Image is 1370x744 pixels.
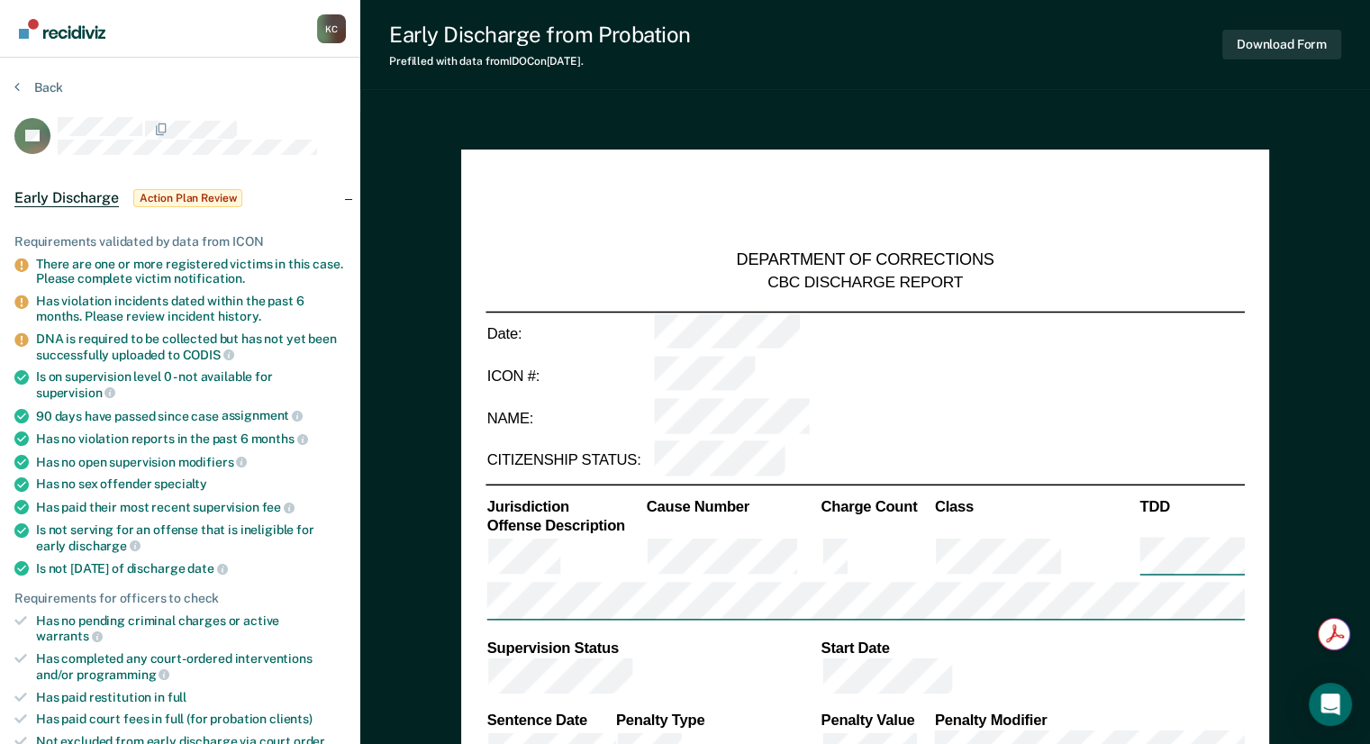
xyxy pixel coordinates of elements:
[14,189,119,207] span: Early Discharge
[933,496,1139,516] th: Class
[933,711,1245,730] th: Penalty Modifier
[36,522,346,553] div: Is not serving for an offense that is ineligible for early
[262,500,295,514] span: fee
[389,22,691,48] div: Early Discharge from Probation
[36,629,103,643] span: warrants
[36,613,346,644] div: Has no pending criminal charges or active
[615,711,821,730] th: Penalty Type
[485,355,652,397] td: ICON #:
[133,189,243,207] span: Action Plan Review
[1222,30,1341,59] button: Download Form
[36,690,346,705] div: Has paid restitution in
[737,250,994,272] div: DEPARTMENT OF CORRECTIONS
[645,496,820,516] th: Cause Number
[485,397,652,440] td: NAME:
[77,667,169,682] span: programming
[485,711,614,730] th: Sentence Date
[36,294,346,324] div: Has violation incidents dated within the past 6 months. Please review incident history.
[154,476,207,491] span: specialty
[269,712,313,726] span: clients)
[485,516,645,536] th: Offense Description
[485,312,652,355] td: Date:
[168,690,186,704] span: full
[187,561,227,576] span: date
[36,476,346,492] div: Has no sex offender
[767,271,963,292] div: CBC DISCHARGE REPORT
[14,234,346,250] div: Requirements validated by data from ICON
[178,455,248,469] span: modifiers
[485,496,645,516] th: Jurisdiction
[1309,683,1352,726] div: Open Intercom Messenger
[389,55,691,68] div: Prefilled with data from IDOC on [DATE] .
[14,79,63,95] button: Back
[36,499,346,515] div: Has paid their most recent supervision
[19,19,105,39] img: Recidiviz
[222,408,303,422] span: assignment
[36,331,346,362] div: DNA is required to be collected but has not yet been successfully uploaded to CODIS
[36,386,115,400] span: supervision
[820,638,1245,658] th: Start Date
[36,408,346,424] div: 90 days have passed since case
[36,431,346,447] div: Has no violation reports in the past 6
[36,712,346,727] div: Has paid court fees in full (for probation
[36,257,346,287] div: There are one or more registered victims in this case. Please complete victim notification.
[36,369,346,400] div: Is on supervision level 0 - not available for
[820,711,933,730] th: Penalty Value
[36,651,346,682] div: Has completed any court-ordered interventions and/or
[251,431,308,446] span: months
[820,496,933,516] th: Charge Count
[485,440,652,482] td: CITIZENSHIP STATUS:
[36,560,346,576] div: Is not [DATE] of discharge
[68,539,141,553] span: discharge
[1139,496,1245,516] th: TDD
[317,14,346,43] button: Profile dropdown button
[317,14,346,43] div: K C
[485,638,820,658] th: Supervision Status
[14,591,346,606] div: Requirements for officers to check
[36,454,346,470] div: Has no open supervision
